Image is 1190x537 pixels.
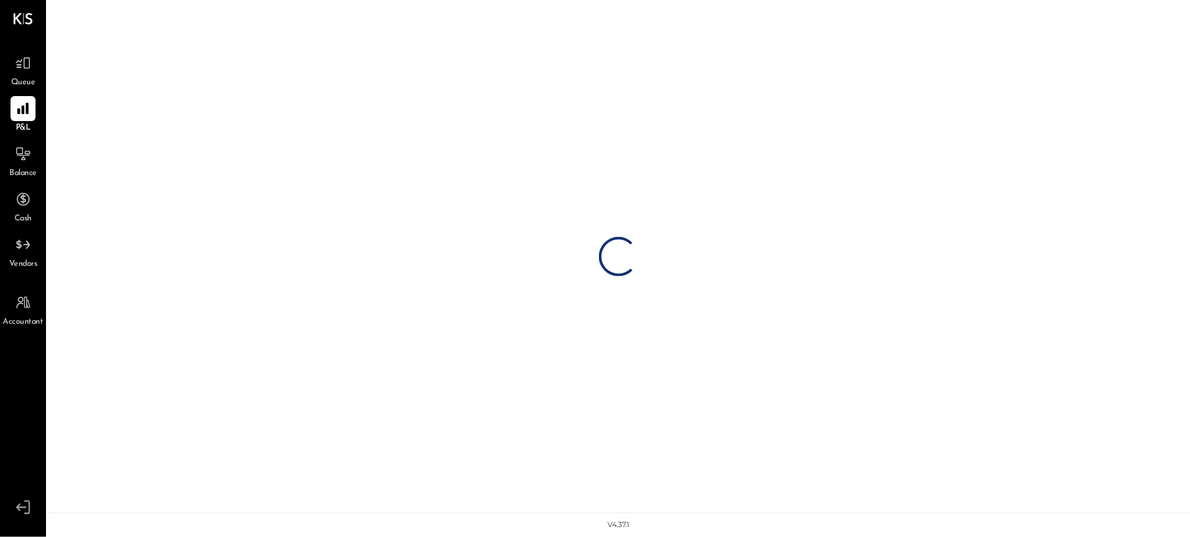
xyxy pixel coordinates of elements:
[11,77,36,89] span: Queue
[608,520,630,530] div: v 4.37.1
[1,141,45,180] a: Balance
[1,232,45,270] a: Vendors
[16,122,31,134] span: P&L
[1,290,45,328] a: Accountant
[1,51,45,89] a: Queue
[1,187,45,225] a: Cash
[14,213,32,225] span: Cash
[3,317,43,328] span: Accountant
[9,168,37,180] span: Balance
[1,96,45,134] a: P&L
[9,259,37,270] span: Vendors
